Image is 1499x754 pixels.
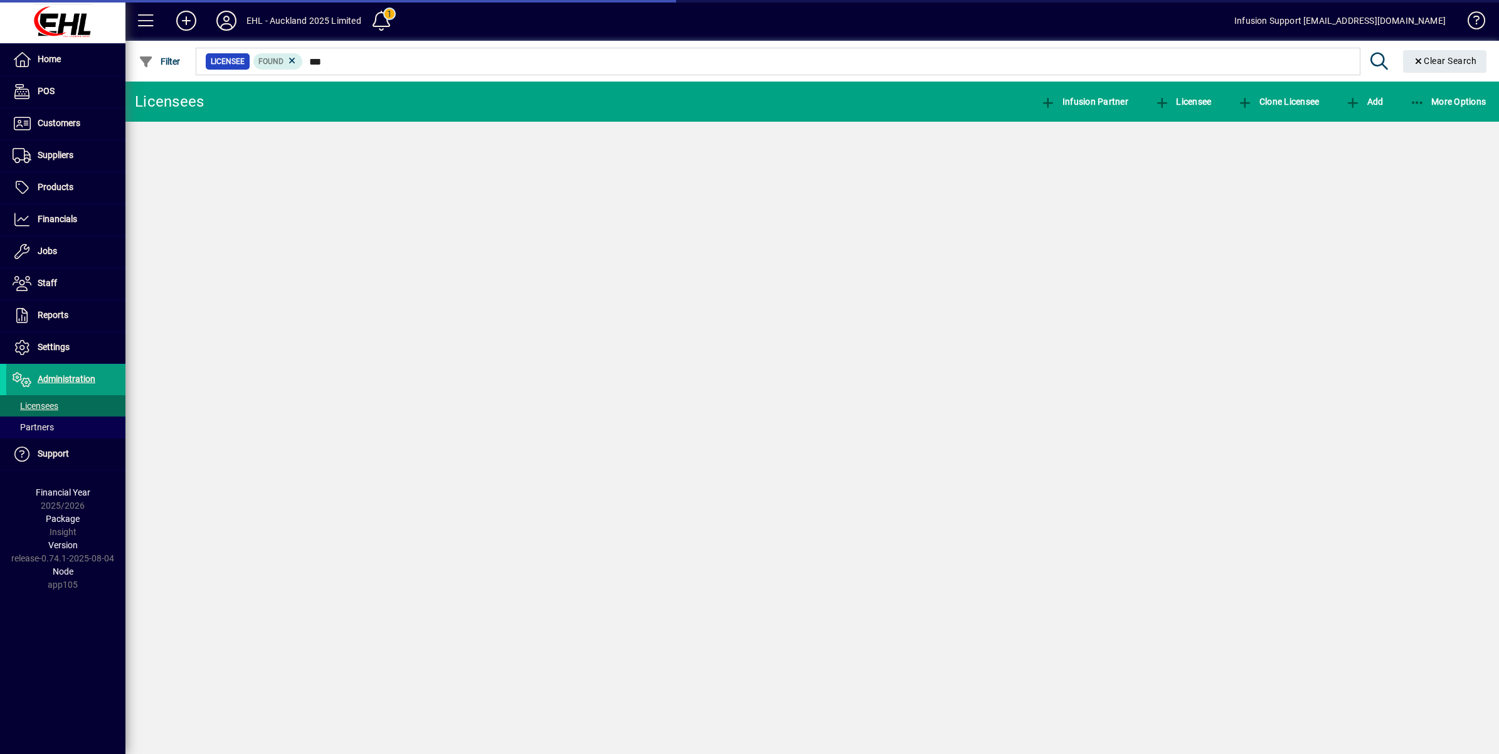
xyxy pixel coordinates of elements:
span: Administration [38,374,95,384]
a: Jobs [6,236,125,267]
span: Licensee [211,55,245,68]
button: Clear [1403,50,1487,73]
span: Home [38,54,61,64]
div: Infusion Support [EMAIL_ADDRESS][DOMAIN_NAME] [1234,11,1446,31]
span: Jobs [38,246,57,256]
span: Reports [38,310,68,320]
a: Knowledge Base [1458,3,1483,43]
button: Licensee [1152,90,1215,113]
button: Filter [135,50,184,73]
span: Partners [13,422,54,432]
a: Support [6,438,125,470]
span: Support [38,449,69,459]
span: Found [258,57,283,66]
a: Reports [6,300,125,331]
span: Clone Licensee [1237,97,1319,107]
span: Financials [38,214,77,224]
button: Infusion Partner [1037,90,1131,113]
span: Suppliers [38,150,73,160]
span: Licensees [13,401,58,411]
button: Clone Licensee [1234,90,1322,113]
span: Filter [139,56,181,66]
div: EHL - Auckland 2025 Limited [246,11,361,31]
button: More Options [1407,90,1490,113]
span: Add [1345,97,1383,107]
span: Package [46,514,80,524]
span: Clear Search [1413,56,1477,66]
button: Add [166,9,206,32]
mat-chip: Found Status: Found [253,53,303,70]
a: Products [6,172,125,203]
button: Profile [206,9,246,32]
span: Staff [38,278,57,288]
span: More Options [1410,97,1486,107]
span: POS [38,86,55,96]
a: Partners [6,417,125,438]
span: Node [53,566,73,576]
a: Licensees [6,395,125,417]
span: Settings [38,342,70,352]
div: Licensees [135,92,204,112]
a: Settings [6,332,125,363]
span: Licensee [1155,97,1212,107]
a: Staff [6,268,125,299]
a: Financials [6,204,125,235]
span: Infusion Partner [1041,97,1128,107]
a: Customers [6,108,125,139]
a: Home [6,44,125,75]
button: Add [1342,90,1386,113]
a: Suppliers [6,140,125,171]
span: Financial Year [36,487,90,497]
span: Products [38,182,73,192]
a: POS [6,76,125,107]
span: Version [48,540,78,550]
span: Customers [38,118,80,128]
